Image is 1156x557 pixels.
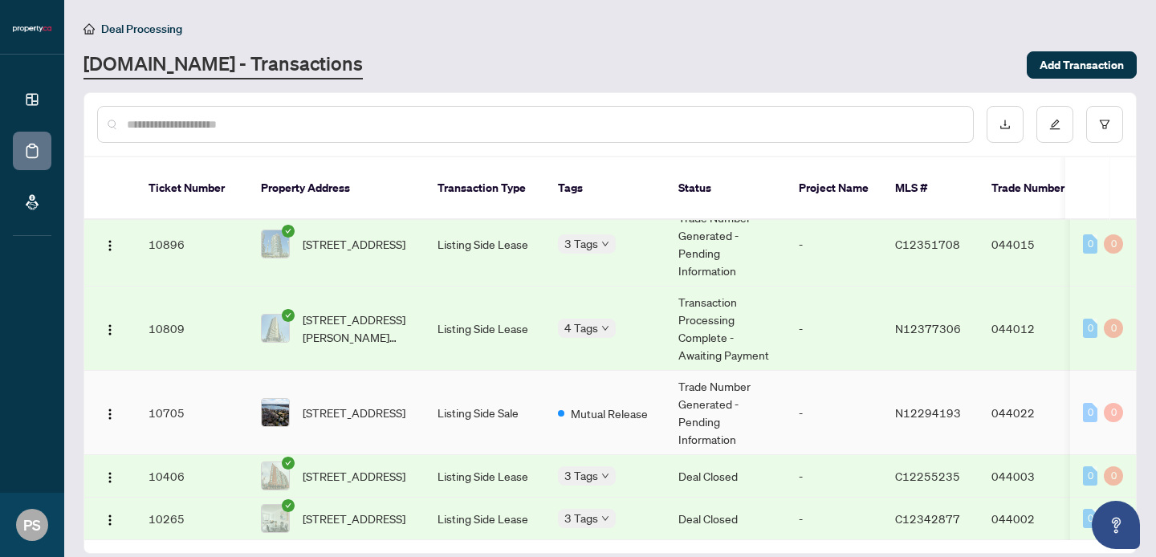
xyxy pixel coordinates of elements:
img: Logo [104,471,116,484]
span: 4 Tags [564,319,598,337]
img: thumbnail-img [262,462,289,490]
th: Ticket Number [136,157,248,220]
td: Deal Closed [666,498,786,540]
span: Mutual Release [571,405,648,422]
td: 044003 [979,455,1091,498]
img: Logo [104,239,116,252]
div: 0 [1104,466,1123,486]
span: check-circle [282,225,295,238]
button: download [987,106,1024,143]
th: Transaction Type [425,157,545,220]
div: 0 [1083,319,1097,338]
span: check-circle [282,457,295,470]
span: [STREET_ADDRESS] [303,235,405,253]
th: MLS # [882,157,979,220]
span: 3 Tags [564,466,598,485]
button: filter [1086,106,1123,143]
span: down [601,472,609,480]
span: download [999,119,1011,130]
td: 10265 [136,498,248,540]
td: - [786,455,882,498]
td: 044015 [979,202,1091,287]
td: Listing Side Lease [425,287,545,371]
button: edit [1036,106,1073,143]
td: Listing Side Lease [425,498,545,540]
td: 044002 [979,498,1091,540]
span: check-circle [282,309,295,322]
span: Deal Processing [101,22,182,36]
th: Project Name [786,157,882,220]
span: [STREET_ADDRESS][PERSON_NAME][PERSON_NAME] [303,311,412,346]
span: home [83,23,95,35]
td: Trade Number Generated - Pending Information [666,371,786,455]
span: C12255235 [895,469,960,483]
td: 10705 [136,371,248,455]
span: [STREET_ADDRESS] [303,510,405,527]
td: 10896 [136,202,248,287]
span: edit [1049,119,1060,130]
td: 10809 [136,287,248,371]
button: Logo [97,400,123,425]
td: - [786,371,882,455]
span: N12377306 [895,321,961,335]
a: [DOMAIN_NAME] - Transactions [83,51,363,79]
div: 0 [1083,403,1097,422]
img: Logo [104,514,116,527]
div: 0 [1083,509,1097,528]
img: Logo [104,323,116,336]
span: Add Transaction [1040,52,1124,78]
img: thumbnail-img [262,230,289,258]
th: Status [666,157,786,220]
img: thumbnail-img [262,505,289,532]
span: N12294193 [895,405,961,420]
td: - [786,202,882,287]
span: [STREET_ADDRESS] [303,404,405,421]
span: check-circle [282,499,295,512]
td: Deal Closed [666,455,786,498]
button: Open asap [1092,501,1140,549]
th: Tags [545,157,666,220]
span: [STREET_ADDRESS] [303,467,405,485]
span: down [601,514,609,522]
td: 044022 [979,371,1091,455]
div: 0 [1104,319,1123,338]
div: 0 [1104,403,1123,422]
span: down [601,324,609,332]
th: Property Address [248,157,425,220]
button: Logo [97,231,123,257]
button: Logo [97,506,123,531]
img: logo [13,24,51,34]
td: Transaction Processing Complete - Awaiting Payment [666,287,786,371]
img: thumbnail-img [262,315,289,342]
td: - [786,287,882,371]
td: Listing Side Lease [425,202,545,287]
span: 3 Tags [564,234,598,253]
span: C12342877 [895,511,960,526]
button: Logo [97,463,123,489]
td: Trade Number Generated - Pending Information [666,202,786,287]
th: Trade Number [979,157,1091,220]
td: Listing Side Sale [425,371,545,455]
button: Logo [97,315,123,341]
td: 044012 [979,287,1091,371]
td: 10406 [136,455,248,498]
td: - [786,498,882,540]
span: C12351708 [895,237,960,251]
td: Listing Side Lease [425,455,545,498]
span: down [601,240,609,248]
span: PS [23,514,41,536]
div: 0 [1104,234,1123,254]
div: 0 [1083,466,1097,486]
span: filter [1099,119,1110,130]
img: Logo [104,408,116,421]
div: 0 [1083,234,1097,254]
button: Add Transaction [1027,51,1137,79]
img: thumbnail-img [262,399,289,426]
span: 3 Tags [564,509,598,527]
